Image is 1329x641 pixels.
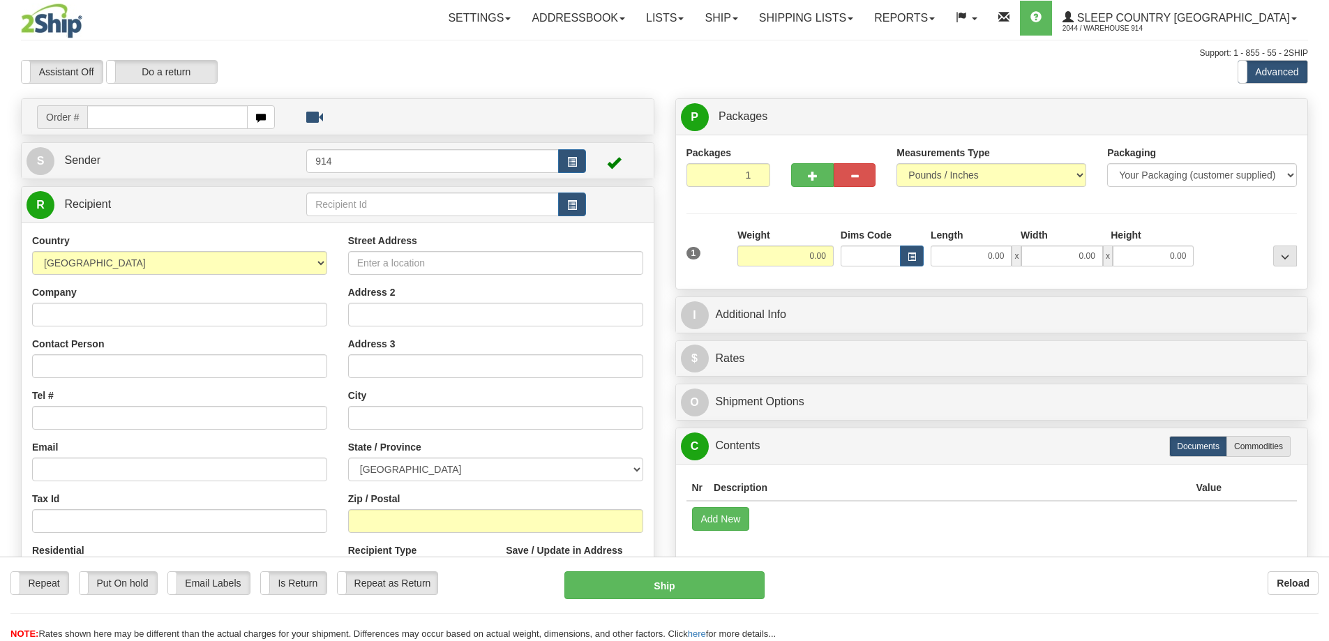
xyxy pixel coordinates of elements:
span: O [681,389,709,416]
input: Enter a location [348,251,643,275]
label: Tax Id [32,492,59,506]
button: Ship [564,571,765,599]
span: Sleep Country [GEOGRAPHIC_DATA] [1074,12,1290,24]
span: $ [681,345,709,372]
a: Sleep Country [GEOGRAPHIC_DATA] 2044 / Warehouse 914 [1052,1,1307,36]
a: P Packages [681,103,1303,131]
label: Width [1021,228,1048,242]
span: S [27,147,54,175]
label: Packages [686,146,732,160]
label: Documents [1169,436,1227,457]
label: Recipient Type [348,543,417,557]
label: Address 2 [348,285,396,299]
th: Nr [686,475,709,501]
th: Value [1190,475,1227,501]
label: Weight [737,228,769,242]
label: Address 3 [348,337,396,351]
label: Residential [32,543,84,557]
label: Put On hold [80,572,157,594]
input: Sender Id [306,149,559,173]
a: Ship [694,1,748,36]
span: R [27,191,54,219]
span: 2044 / Warehouse 914 [1063,22,1167,36]
label: Street Address [348,234,417,248]
label: Height [1111,228,1141,242]
span: Recipient [64,198,111,210]
label: Packaging [1107,146,1156,160]
span: NOTE: [10,628,38,639]
span: Order # [37,105,87,129]
label: Company [32,285,77,299]
iframe: chat widget [1297,249,1328,391]
label: Email Labels [168,572,250,594]
a: Reports [864,1,945,36]
span: x [1012,246,1021,266]
label: Save / Update in Address Book [506,543,643,571]
label: City [348,389,366,402]
label: Repeat as Return [338,572,437,594]
a: S Sender [27,146,306,175]
th: Description [708,475,1190,501]
label: Advanced [1238,61,1307,83]
label: Tel # [32,389,54,402]
label: Email [32,440,58,454]
a: $Rates [681,345,1303,373]
div: Support: 1 - 855 - 55 - 2SHIP [21,47,1308,59]
span: C [681,432,709,460]
label: Zip / Postal [348,492,400,506]
img: logo2044.jpg [21,3,82,38]
label: Repeat [11,572,68,594]
span: Packages [719,110,767,122]
a: Addressbook [521,1,636,36]
button: Add New [692,507,750,531]
label: Do a return [107,61,217,83]
a: Settings [437,1,521,36]
div: ... [1273,246,1297,266]
label: Measurements Type [896,146,990,160]
label: Contact Person [32,337,104,351]
span: Sender [64,154,100,166]
label: Is Return [261,572,326,594]
label: State / Province [348,440,421,454]
label: Commodities [1226,436,1291,457]
a: Lists [636,1,694,36]
a: R Recipient [27,190,276,219]
label: Country [32,234,70,248]
label: Assistant Off [22,61,103,83]
a: OShipment Options [681,388,1303,416]
input: Recipient Id [306,193,559,216]
a: CContents [681,432,1303,460]
span: x [1103,246,1113,266]
b: Reload [1277,578,1309,589]
a: Shipping lists [749,1,864,36]
a: IAdditional Info [681,301,1303,329]
span: I [681,301,709,329]
label: Dims Code [841,228,892,242]
a: here [688,628,706,639]
label: Length [931,228,963,242]
span: P [681,103,709,131]
button: Reload [1268,571,1319,595]
span: 1 [686,247,701,259]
